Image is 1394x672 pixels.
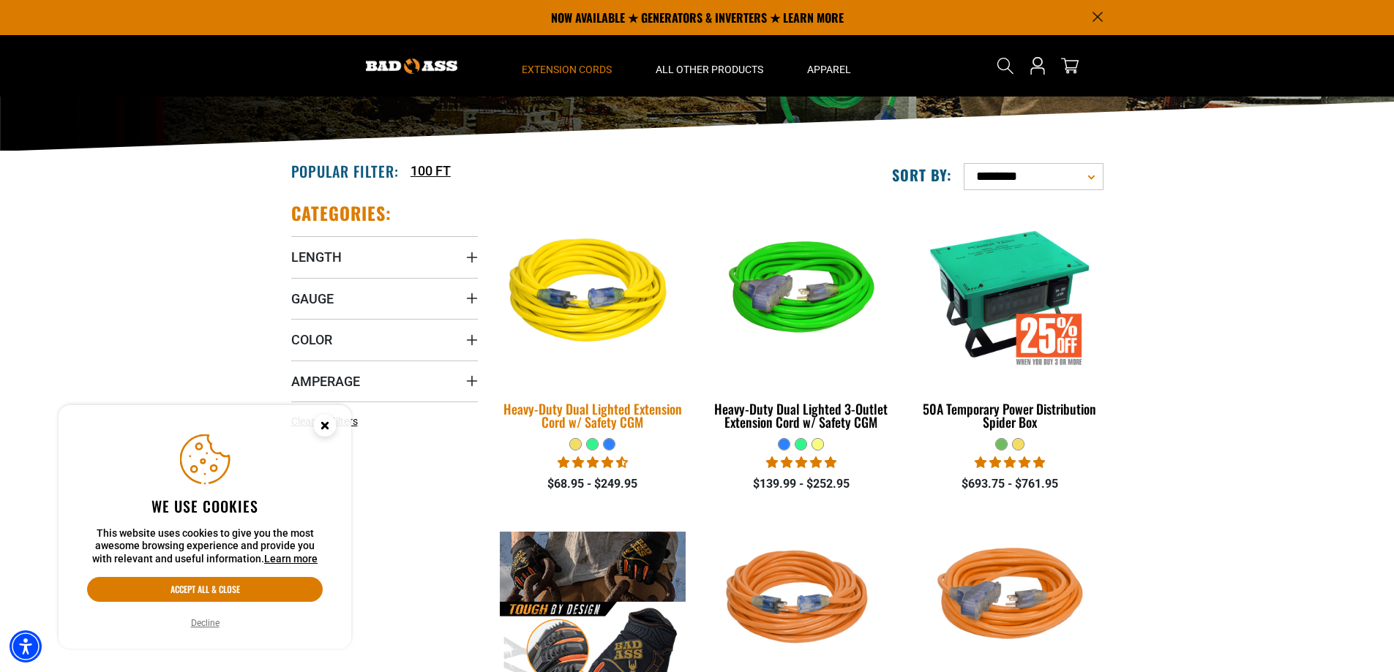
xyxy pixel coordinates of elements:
img: neon green [709,209,893,377]
h2: We use cookies [87,497,323,516]
img: 50A Temporary Power Distribution Spider Box [918,209,1102,377]
a: yellow Heavy-Duty Dual Lighted Extension Cord w/ Safety CGM [500,202,686,437]
summary: Extension Cords [500,35,634,97]
h2: Popular Filter: [291,162,399,181]
p: This website uses cookies to give you the most awesome browsing experience and provide you with r... [87,527,323,566]
div: $68.95 - $249.95 [500,475,686,493]
span: 4.92 stars [766,456,836,469]
a: Open this option [1026,35,1049,97]
span: Color [291,331,332,348]
div: 50A Temporary Power Distribution Spider Box [916,402,1103,429]
a: neon green Heavy-Duty Dual Lighted 3-Outlet Extension Cord w/ Safety CGM [708,202,894,437]
button: Decline [187,616,224,630]
span: Gauge [291,290,334,307]
div: Accessibility Menu [10,630,42,662]
span: 4.64 stars [558,456,628,469]
div: Heavy-Duty Dual Lighted 3-Outlet Extension Cord w/ Safety CGM [708,402,894,429]
span: Amperage [291,373,360,390]
label: Sort by: [892,165,952,184]
button: Accept all & close [87,577,323,602]
span: All Other Products [656,63,763,76]
div: $139.99 - $252.95 [708,475,894,493]
span: Extension Cords [522,63,612,76]
summary: Color [291,319,478,360]
img: yellow [490,200,695,387]
span: Apparel [807,63,851,76]
h2: Categories: [291,202,392,224]
summary: Gauge [291,278,478,319]
a: cart [1058,57,1082,75]
summary: Search [994,54,1017,78]
summary: Amperage [291,360,478,401]
summary: Apparel [785,35,873,97]
div: Heavy-Duty Dual Lighted Extension Cord w/ Safety CGM [500,402,686,429]
a: This website uses cookies to give you the most awesome browsing experience and provide you with r... [264,553,318,565]
a: 50A Temporary Power Distribution Spider Box 50A Temporary Power Distribution Spider Box [916,202,1103,437]
a: 100 FT [411,161,451,181]
button: Close this option [299,405,351,450]
span: Length [291,249,342,265]
summary: All Other Products [634,35,785,97]
summary: Length [291,236,478,277]
img: Bad Ass Extension Cords [366,58,457,74]
div: $693.75 - $761.95 [916,475,1103,493]
span: 5.00 stars [975,456,1045,469]
aside: Cookie Consent [59,405,351,649]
